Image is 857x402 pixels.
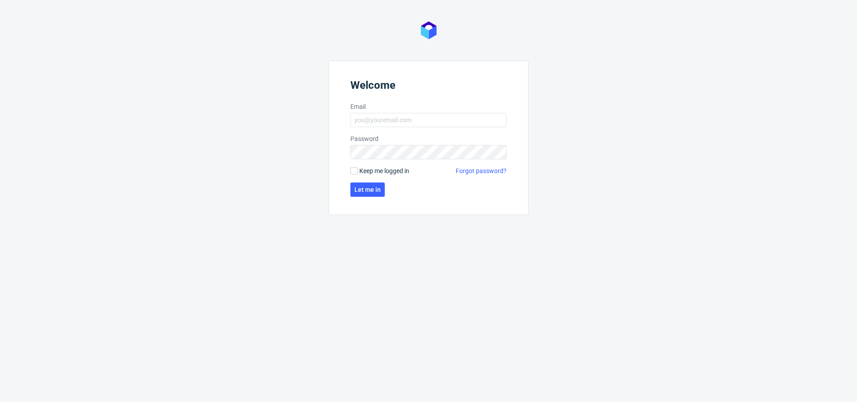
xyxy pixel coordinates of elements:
span: Let me in [354,186,381,193]
label: Password [350,134,507,143]
button: Let me in [350,182,385,197]
a: Forgot password? [456,166,507,175]
header: Welcome [350,79,507,95]
input: you@youremail.com [350,113,507,127]
label: Email [350,102,507,111]
span: Keep me logged in [359,166,409,175]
